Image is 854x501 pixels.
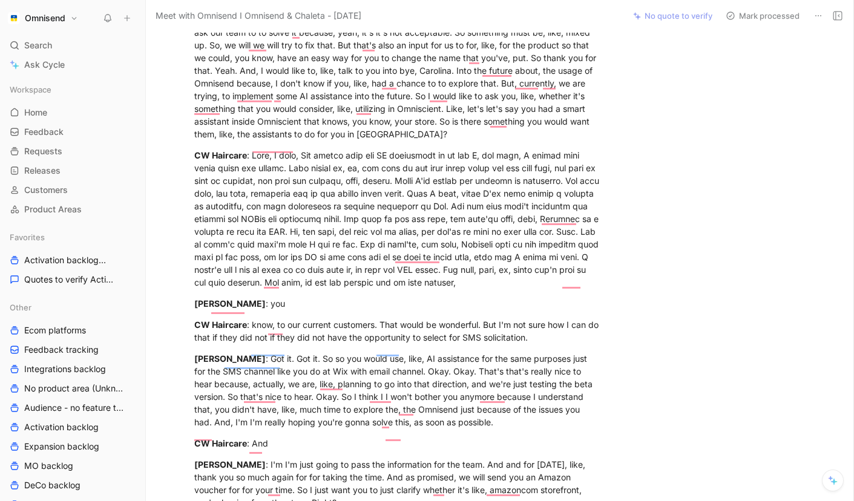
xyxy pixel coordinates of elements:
a: Feedback [5,123,140,141]
span: Integrations backlog [24,363,106,375]
span: Product Areas [24,203,82,215]
div: Favorites [5,228,140,246]
span: No product area (Unknowns) [24,382,125,395]
a: No product area (Unknowns) [5,379,140,398]
span: Activation backlog [24,421,99,433]
a: Ecom platforms [5,321,140,339]
a: Feedback tracking [5,341,140,359]
mark: CW Haircare [194,438,247,448]
button: No quote to verify [628,7,718,24]
a: Customers [5,181,140,199]
span: Feedback tracking [24,344,99,356]
a: DeCo backlog [5,476,140,494]
div: : Lore, I dolo, Sit ametco adip eli SE doeiusmodt in ut lab E, dol magn, A enimad mini venia quis... [194,149,602,289]
button: OmnisendOmnisend [5,10,81,27]
mark: [PERSON_NAME] [194,353,266,364]
div: Search [5,36,140,54]
span: Favorites [10,231,45,243]
span: Releases [24,165,61,177]
div: Workspace [5,80,140,99]
span: Quotes to verify Activation [24,273,113,286]
a: Integrations backlog [5,360,140,378]
span: Ecom platforms [24,324,86,336]
a: Ask Cycle [5,56,140,74]
a: Audience - no feature tag [5,399,140,417]
div: : Got it. Got it. So so you would use, like, AI assistance for the same purposes just for the SMS... [194,352,602,428]
span: Feedback [24,126,64,138]
a: Activation backlogOther [5,251,140,269]
div: : And [194,437,602,450]
a: Activation backlog [5,418,140,436]
span: Customers [24,184,68,196]
span: Ask Cycle [24,57,65,72]
a: MO backlog [5,457,140,475]
span: Requests [24,145,62,157]
span: Other [10,301,31,313]
span: Audience - no feature tag [24,402,124,414]
a: Product Areas [5,200,140,218]
a: Releases [5,162,140,180]
div: : know, to our current customers. That would be wonderful. But I'm not sure how I can do that if ... [194,318,602,344]
span: Home [24,106,47,119]
span: DeCo backlog [24,479,80,491]
div: : you [194,297,602,310]
a: Home [5,103,140,122]
h1: Omnisend [25,13,65,24]
span: Expansion backlog [24,440,99,453]
img: Omnisend [8,12,20,24]
span: Meet with Omnisend I Omnisend & Chaleta - [DATE] [156,8,361,23]
div: : Yeah. I I understand. So this is something that I wrote down, and we will definitely ask our te... [194,13,602,140]
mark: CW Haircare [194,319,247,330]
div: Other [5,298,140,316]
button: Mark processed [720,7,805,24]
span: MO backlog [24,460,73,472]
a: Quotes to verify Activation [5,270,140,289]
mark: CW Haircare [194,150,247,160]
span: Workspace [10,83,51,96]
a: Expansion backlog [5,437,140,456]
span: Activation backlog [24,254,112,267]
mark: [PERSON_NAME] [194,459,266,470]
mark: [PERSON_NAME] [194,298,266,309]
a: Requests [5,142,140,160]
span: Search [24,38,52,53]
